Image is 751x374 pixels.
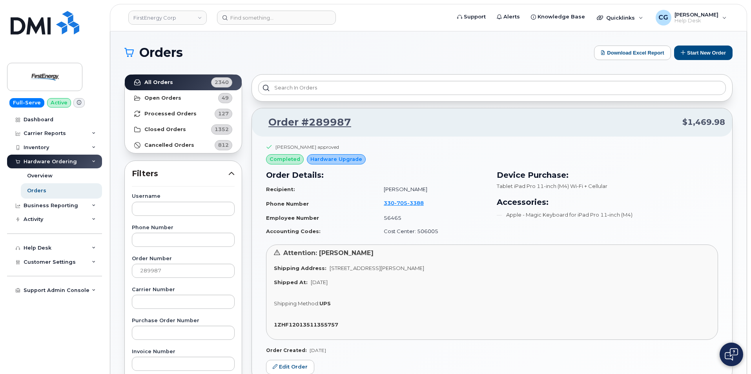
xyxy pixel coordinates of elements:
[377,182,487,196] td: [PERSON_NAME]
[384,200,424,206] span: 330
[725,348,738,361] img: Open chat
[283,249,374,257] span: Attention: [PERSON_NAME]
[132,225,235,230] label: Phone Number
[218,141,229,149] span: 812
[682,117,725,128] span: $1,469.98
[266,347,306,353] strong: Order Created:
[132,194,235,199] label: Username
[497,183,607,189] span: Tablet iPad Pro 11-inch (M4) Wi-Fi + Cellular
[144,126,186,133] strong: Closed Orders
[497,169,718,181] h3: Device Purchase:
[215,78,229,86] span: 2340
[132,256,235,261] label: Order Number
[275,144,339,150] div: [PERSON_NAME] approved
[310,155,362,163] span: Hardware Upgrade
[330,265,424,271] span: [STREET_ADDRESS][PERSON_NAME]
[274,279,308,285] strong: Shipped At:
[259,115,351,130] a: Order #289987
[125,106,242,122] a: Processed Orders127
[125,137,242,153] a: Cancelled Orders812
[144,95,181,101] strong: Open Orders
[125,90,242,106] a: Open Orders49
[125,75,242,90] a: All Orders2340
[139,47,183,58] span: Orders
[144,79,173,86] strong: All Orders
[274,321,338,328] strong: 1ZHF12013511355757
[215,126,229,133] span: 1352
[266,228,321,234] strong: Accounting Codes:
[266,169,487,181] h3: Order Details:
[144,111,197,117] strong: Processed Orders
[394,200,407,206] span: 705
[222,94,229,102] span: 49
[274,300,319,306] span: Shipping Method:
[144,142,194,148] strong: Cancelled Orders
[266,215,319,221] strong: Employee Number
[407,200,424,206] span: 3388
[270,155,300,163] span: completed
[594,46,671,60] button: Download Excel Report
[274,265,326,271] strong: Shipping Address:
[319,300,331,306] strong: UPS
[384,200,433,206] a: 3307053388
[497,196,718,208] h3: Accessories:
[132,318,235,323] label: Purchase Order Number
[132,287,235,292] label: Carrier Number
[266,201,309,207] strong: Phone Number
[310,347,326,353] span: [DATE]
[125,122,242,137] a: Closed Orders1352
[218,110,229,117] span: 127
[377,224,487,238] td: Cost Center: 506005
[266,186,295,192] strong: Recipient:
[258,81,726,95] input: Search in orders
[132,349,235,354] label: Invoice Number
[274,321,341,328] a: 1ZHF12013511355757
[497,211,718,219] li: Apple - Magic Keyboard for iPad Pro 11‑inch (M4)
[311,279,328,285] span: [DATE]
[674,46,733,60] button: Start New Order
[132,168,228,179] span: Filters
[377,211,487,225] td: 56465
